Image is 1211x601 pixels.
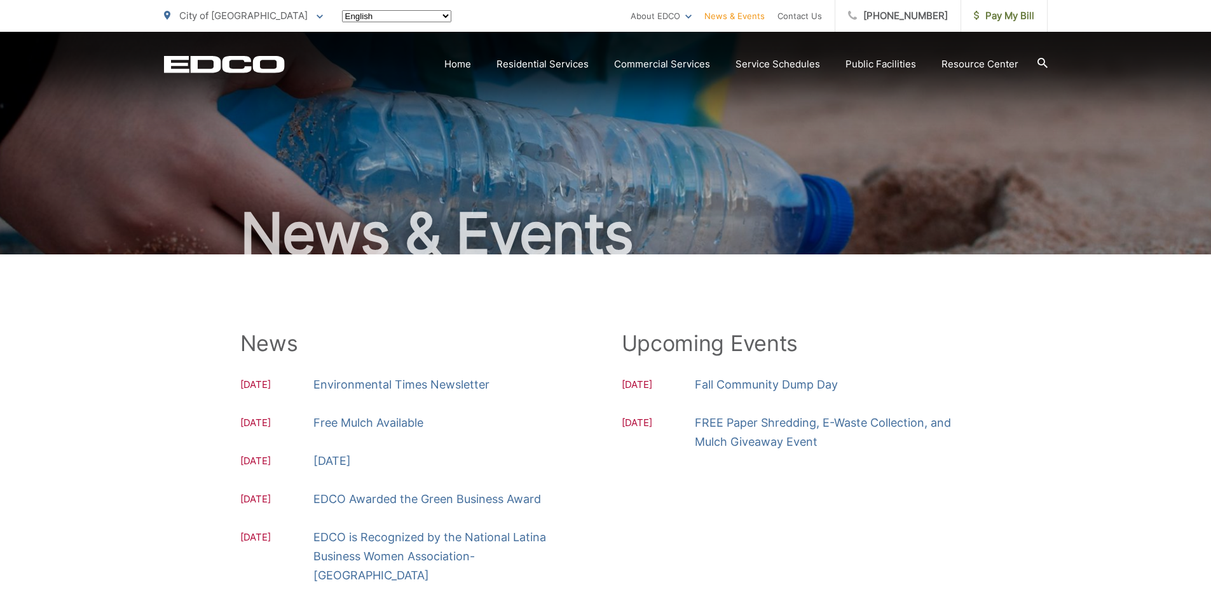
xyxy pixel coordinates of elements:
[240,453,313,471] span: [DATE]
[342,10,451,22] select: Select a language
[704,8,765,24] a: News & Events
[444,57,471,72] a: Home
[695,375,838,394] a: Fall Community Dump Day
[845,57,916,72] a: Public Facilities
[313,490,541,509] a: EDCO Awarded the Green Business Award
[313,375,489,394] a: Environmental Times Newsletter
[179,10,308,22] span: City of [GEOGRAPHIC_DATA]
[622,331,971,356] h2: Upcoming Events
[164,202,1048,266] h1: News & Events
[974,8,1034,24] span: Pay My Bill
[735,57,820,72] a: Service Schedules
[695,413,971,452] a: FREE Paper Shredding, E-Waste Collection, and Mulch Giveaway Event
[240,415,313,432] span: [DATE]
[240,492,313,509] span: [DATE]
[631,8,692,24] a: About EDCO
[622,377,695,394] span: [DATE]
[614,57,710,72] a: Commercial Services
[240,377,313,394] span: [DATE]
[941,57,1018,72] a: Resource Center
[240,530,313,585] span: [DATE]
[313,452,351,471] a: [DATE]
[313,528,590,585] a: EDCO is Recognized by the National Latina Business Women Association-[GEOGRAPHIC_DATA]
[240,331,590,356] h2: News
[622,415,695,452] span: [DATE]
[313,413,423,432] a: Free Mulch Available
[777,8,822,24] a: Contact Us
[496,57,589,72] a: Residential Services
[164,55,285,73] a: EDCD logo. Return to the homepage.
